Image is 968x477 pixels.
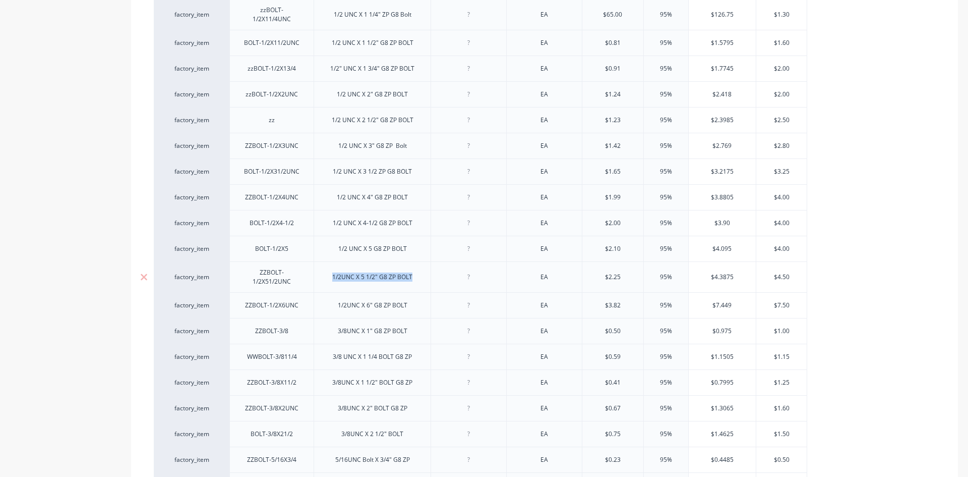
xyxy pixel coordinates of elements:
[154,158,807,184] div: factory_itemBOLT-1/2X31/2UNC1/2 UNC X 3 1/2 ZP G8 BOLTEA$1.6595%$3.2175$3.25
[519,242,570,255] div: EA
[641,236,691,261] div: 95%
[641,319,691,344] div: 95%
[237,88,306,101] div: zzBOLT-1/2X2UNC
[641,133,691,158] div: 95%
[324,36,421,49] div: 1/2 UNC X 1 1/2" G8 ZP BOLT
[756,293,807,318] div: $7.50
[689,421,756,447] div: $1.4625
[689,370,756,395] div: $0.7995
[324,271,420,284] div: 1/2UNC X 5 1/2" G8 ZP BOLT
[519,350,570,363] div: EA
[239,62,304,75] div: zzBOLT-1/2X13/4
[641,396,691,421] div: 95%
[582,344,643,369] div: $0.59
[689,344,756,369] div: $1.1505
[324,114,421,127] div: 1/2 UNC X 2 1/2" G8 ZP BOLT
[330,402,415,415] div: 3/8UNC X 2" BOLT G8 ZP
[582,56,643,81] div: $0.91
[519,325,570,338] div: EA
[582,264,643,290] div: $2.25
[756,159,807,184] div: $3.25
[164,193,219,202] div: factory_item
[641,108,691,133] div: 95%
[756,421,807,447] div: $1.50
[164,404,219,413] div: factory_item
[164,64,219,73] div: factory_item
[582,108,643,133] div: $1.23
[164,167,219,176] div: factory_item
[582,447,643,472] div: $0.23
[641,2,691,27] div: 95%
[582,421,643,447] div: $0.75
[519,8,570,21] div: EA
[325,165,420,178] div: 1/2 UNC X 3 1/2 ZP G8 BOLT
[756,133,807,158] div: $2.80
[154,318,807,344] div: factory_itemZZBOLT-3/83/8UNC X 1" G8 ZP BOLTEA$0.5095%$0.975$1.00
[519,165,570,178] div: EA
[689,264,756,290] div: $4.3875
[689,30,756,56] div: $1.5795
[689,293,756,318] div: $7.449
[325,217,420,230] div: 1/2 UNC X 4-1/2 G8 ZP BOLT
[689,56,756,81] div: $1.7745
[582,396,643,421] div: $0.67
[324,376,420,389] div: 3/8UNC X 1 1/2" BOLT G8 ZP
[689,133,756,158] div: $2.769
[689,2,756,27] div: $126.75
[756,210,807,236] div: $4.00
[582,82,643,107] div: $1.24
[236,165,308,178] div: BOLT-1/2X31/2UNC
[641,421,691,447] div: 95%
[519,453,570,466] div: EA
[582,293,643,318] div: $3.82
[641,56,691,81] div: 95%
[582,2,643,27] div: $65.00
[241,217,302,230] div: BOLT-1/2X4-1/2
[689,236,756,261] div: $4.095
[164,90,219,99] div: factory_item
[164,141,219,150] div: factory_item
[756,264,807,290] div: $4.50
[519,191,570,204] div: EA
[247,114,297,127] div: zz
[641,447,691,472] div: 95%
[689,159,756,184] div: $3.2175
[164,352,219,361] div: factory_item
[641,30,691,56] div: 95%
[519,114,570,127] div: EA
[330,139,415,152] div: 1/2 UNC X 3" G8 ZP Bolt
[239,376,305,389] div: ZZBOLT-3/8X11/2
[519,88,570,101] div: EA
[330,242,415,255] div: 1/2 UNC X 5 G8 ZP BOLT
[154,30,807,56] div: factory_itemBOLT-1/2X11/2UNC1/2 UNC X 1 1/2" G8 ZP BOLTEA$0.8195%$1.5795$1.60
[756,2,807,27] div: $1.30
[756,236,807,261] div: $4.00
[582,210,643,236] div: $2.00
[641,82,691,107] div: 95%
[234,4,310,26] div: zzBOLT-1/2X11/4UNC
[689,396,756,421] div: $1.3065
[237,139,307,152] div: ZZBOLT-1/2X3UNC
[519,139,570,152] div: EA
[641,264,691,290] div: 95%
[164,244,219,253] div: factory_item
[237,402,307,415] div: ZZBOLT-3/8X2UNC
[154,421,807,447] div: factory_itemBOLT-3/8X21/23/8UNC X 2 1/2" BOLTEA$0.7595%$1.4625$1.50
[154,261,807,292] div: factory_itemZZBOLT-1/2X51/2UNC1/2UNC X 5 1/2" G8 ZP BOLTEA$2.2595%$4.3875$4.50
[756,108,807,133] div: $2.50
[154,210,807,236] div: factory_itemBOLT-1/2X4-1/21/2 UNC X 4-1/2 G8 ZP BOLTEA$2.0095%$3.90$4.00
[689,108,756,133] div: $2.3985
[164,38,219,47] div: factory_item
[329,191,416,204] div: 1/2 UNC X 4" G8 ZP BOLT
[582,159,643,184] div: $1.65
[154,447,807,472] div: factory_itemZZBOLT-5/16X3/45/16UNC Bolt X 3/4" G8 ZPEA$0.2395%$0.4485$0.50
[582,185,643,210] div: $1.99
[164,116,219,125] div: factory_item
[756,56,807,81] div: $2.00
[239,453,305,466] div: ZZBOLT-5/16X3/4
[154,184,807,210] div: factory_itemZZBOLT-1/2X4UNC1/2 UNC X 4" G8 ZP BOLTEA$1.9995%$3.8805$4.00
[641,344,691,369] div: 95%
[582,30,643,56] div: $0.81
[756,319,807,344] div: $1.00
[154,81,807,107] div: factory_itemzzBOLT-1/2X2UNC1/2 UNC X 2" G8 ZP BOLTEA$1.2495%$2.418$2.00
